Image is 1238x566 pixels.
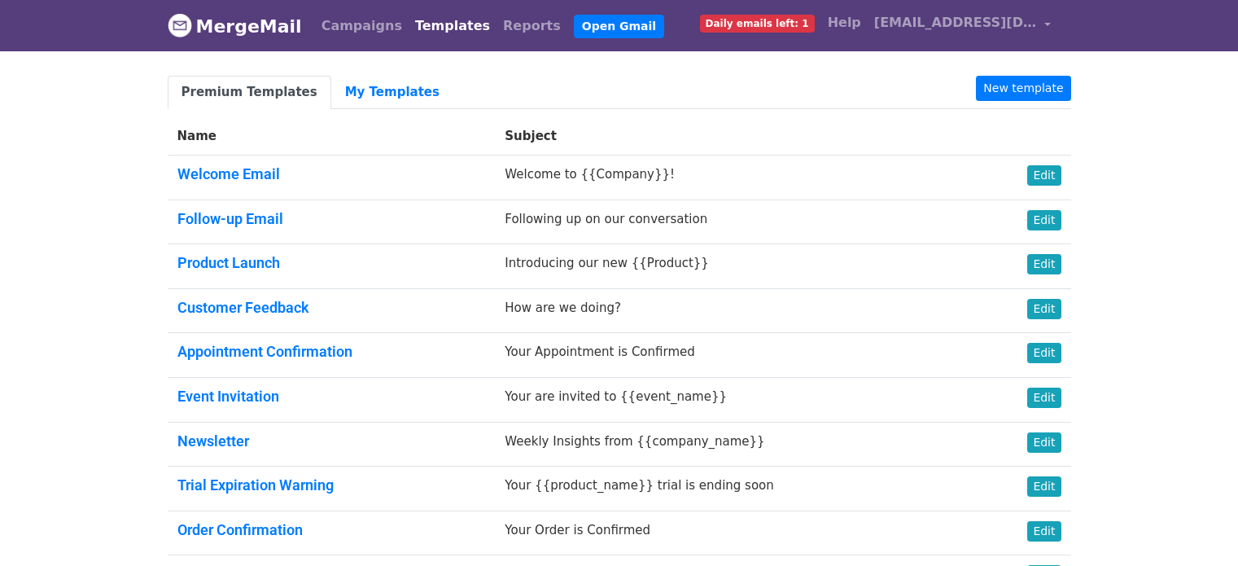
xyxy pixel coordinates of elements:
[177,343,352,360] a: Appointment Confirmation
[315,10,409,42] a: Campaigns
[168,76,331,109] a: Premium Templates
[1027,432,1061,453] a: Edit
[495,200,981,244] td: Following up on our conversation
[495,333,981,378] td: Your Appointment is Confirmed
[168,9,302,43] a: MergeMail
[177,165,280,182] a: Welcome Email
[331,76,453,109] a: My Templates
[495,511,981,555] td: Your Order is Confirmed
[821,7,868,39] a: Help
[1027,388,1061,408] a: Edit
[495,156,981,200] td: Welcome to {{Company}}!
[495,377,981,422] td: Your are invited to {{event_name}}
[177,299,309,316] a: Customer Feedback
[1027,165,1061,186] a: Edit
[1027,476,1061,497] a: Edit
[1027,210,1061,230] a: Edit
[1027,299,1061,319] a: Edit
[495,117,981,156] th: Subject
[1027,254,1061,274] a: Edit
[693,7,821,39] a: Daily emails left: 1
[177,476,334,494] a: Trial Expiration Warning
[495,244,981,289] td: Introducing our new {{Product}}
[976,76,1070,101] a: New template
[1027,343,1061,363] a: Edit
[177,388,279,405] a: Event Invitation
[177,432,249,450] a: Newsletter
[177,210,283,227] a: Follow-up Email
[874,13,1037,33] span: [EMAIL_ADDRESS][DOMAIN_NAME]
[495,422,981,467] td: Weekly Insights from {{company_name}}
[495,288,981,333] td: How are we doing?
[868,7,1058,45] a: [EMAIL_ADDRESS][DOMAIN_NAME]
[700,15,815,33] span: Daily emails left: 1
[497,10,567,42] a: Reports
[177,521,303,538] a: Order Confirmation
[409,10,497,42] a: Templates
[1027,521,1061,542] a: Edit
[168,13,192,37] img: MergeMail logo
[574,15,664,38] a: Open Gmail
[168,117,496,156] th: Name
[177,254,280,271] a: Product Launch
[495,467,981,511] td: Your {{product_name}} trial is ending soon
